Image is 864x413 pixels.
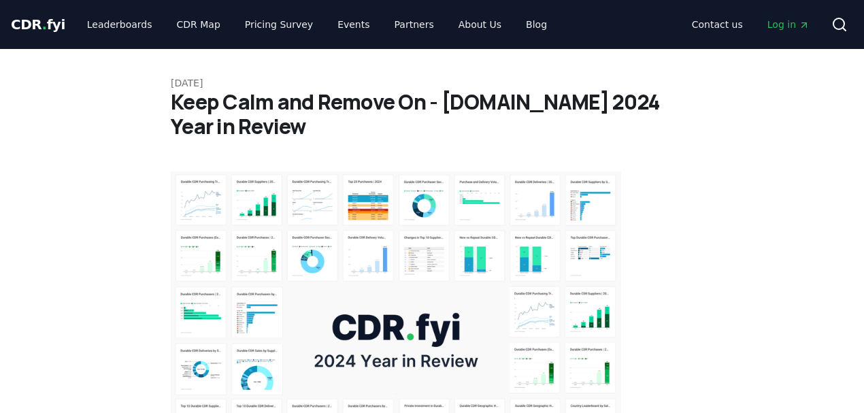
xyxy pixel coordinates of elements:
span: Log in [767,18,810,31]
a: Partners [384,12,445,37]
a: CDR Map [166,12,231,37]
span: CDR fyi [11,16,65,33]
a: Leaderboards [76,12,163,37]
a: Log in [757,12,820,37]
span: . [42,16,47,33]
a: Blog [515,12,558,37]
a: Contact us [681,12,754,37]
a: Events [327,12,380,37]
a: CDR.fyi [11,15,65,34]
p: [DATE] [171,76,693,90]
nav: Main [76,12,558,37]
a: About Us [448,12,512,37]
nav: Main [681,12,820,37]
a: Pricing Survey [234,12,324,37]
h1: Keep Calm and Remove On - [DOMAIN_NAME] 2024 Year in Review [171,90,693,139]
